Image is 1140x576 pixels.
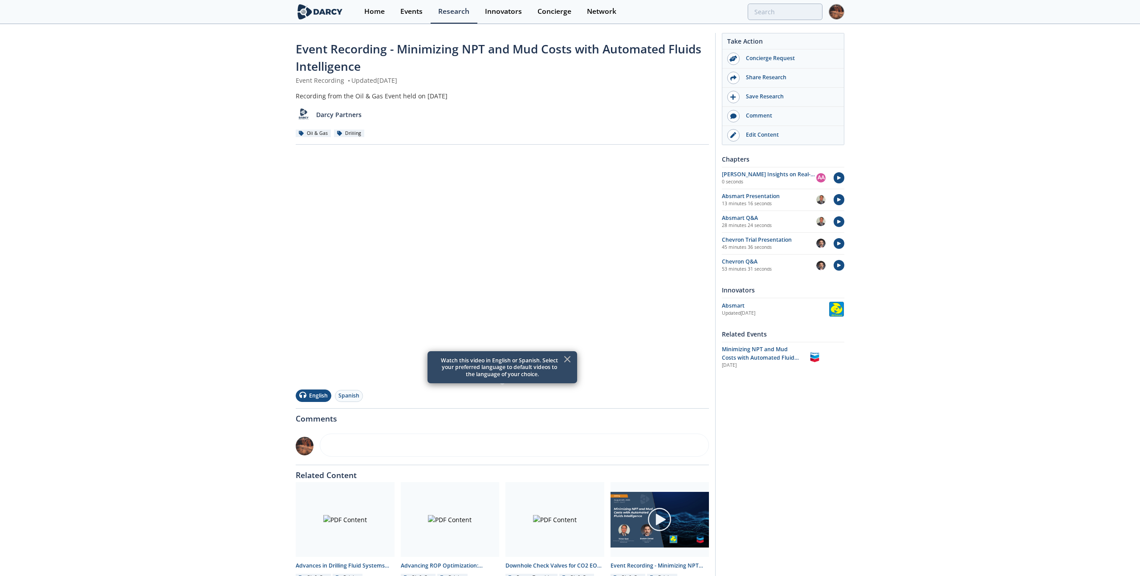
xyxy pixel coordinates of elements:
[834,172,845,183] img: play-chapters.svg
[722,302,829,310] div: Absmart
[296,409,709,423] div: Comments
[816,217,826,226] img: f391ab45-d698-4384-b787-576124f63af6
[834,216,845,227] img: play-chapters.svg
[587,8,616,15] div: Network
[537,8,571,15] div: Concierge
[834,260,845,271] img: play-chapters.svg
[722,362,801,369] div: [DATE]
[740,73,839,81] div: Share Research
[722,345,844,369] a: Minimizing NPT and Mud Costs with Automated Fluids Intelligence [DATE] Chevron
[647,507,672,532] img: play-chapters-gray.svg
[346,76,351,85] span: •
[611,562,709,570] div: Event Recording - Minimizing NPT and Mud Costs with Automated Fluids Intelligence
[816,261,826,270] img: 0796ef69-b90a-4e68-ba11-5d0191a10bb8
[611,492,709,548] img: Video Content
[829,301,844,317] img: Absmart
[722,200,816,207] p: 13 minutes 16 seconds
[722,214,816,222] div: Absmart Q&A
[816,195,826,204] img: f391ab45-d698-4384-b787-576124f63af6
[1103,540,1131,567] iframe: chat widget
[722,178,816,186] p: 0 seconds
[740,131,839,139] div: Edit Content
[834,238,845,249] img: play-chapters.svg
[296,76,709,85] div: Event Recording Updated [DATE]
[740,112,839,120] div: Comment
[816,239,826,248] img: 0796ef69-b90a-4e68-ba11-5d0191a10bb8
[722,222,816,229] p: 28 minutes 24 seconds
[834,194,845,205] img: play-chapters.svg
[748,4,822,20] input: Advanced Search
[722,192,816,200] div: Absmart Presentation
[400,8,423,15] div: Events
[485,8,522,15] div: Innovators
[334,130,364,138] div: Drilling
[722,37,844,49] div: Take Action
[829,4,844,20] img: Profile
[722,345,799,369] span: Minimizing NPT and Mud Costs with Automated Fluids Intelligence
[432,354,573,381] p: Watch this video in English or Spanish. Select your preferred language to default videos to the l...
[807,349,822,365] img: Chevron
[722,258,816,266] div: Chevron Q&A
[722,236,816,244] div: Chevron Trial Presentation
[296,130,331,138] div: Oil & Gas
[296,151,709,383] iframe: vimeo
[722,310,829,317] div: Updated [DATE]
[296,562,395,570] div: Advances in Drilling Fluid Systems and Solids Handling - Technology Landscape
[722,244,816,251] p: 45 minutes 36 seconds
[296,437,313,455] img: 3582895e-3b38-4b30-ab8c-0c014fa0fc93
[505,562,604,570] div: Downhole Check Valves for CO2 EOR and CCS Applications - Innovator Comparison
[722,126,844,145] a: Edit Content
[816,173,826,183] div: AA
[316,110,362,119] p: Darcy Partners
[722,326,844,342] div: Related Events
[722,170,816,178] div: [PERSON_NAME] Insights on Real-time fluid monitoring
[722,151,844,167] div: Chapters
[401,562,500,570] div: Advancing ROP Optimization: Technology Taxonomy and Emerging Solutions - Master Framework
[722,266,816,273] p: 53 minutes 31 seconds
[296,4,344,20] img: logo-wide.svg
[296,41,701,74] span: Event Recording - Minimizing NPT and Mud Costs with Automated Fluids Intelligence
[296,389,331,402] button: English
[740,93,839,101] div: Save Research
[296,465,709,479] div: Related Content
[364,8,385,15] div: Home
[296,91,709,101] div: Recording from the Oil & Gas Event held on [DATE]
[722,301,844,317] a: Absmart Updated[DATE] Absmart
[335,390,363,402] button: Spanish
[722,282,844,298] div: Innovators
[740,54,839,62] div: Concierge Request
[438,8,469,15] div: Research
